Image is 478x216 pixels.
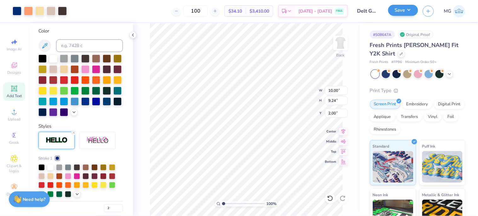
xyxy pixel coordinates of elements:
[388,5,418,16] button: Save
[406,60,437,65] span: Minimum Order: 50 +
[56,39,123,52] input: e.g. 7428 c
[397,112,422,122] div: Transfers
[325,129,337,134] span: Center
[298,8,332,15] span: [DATE] - [DATE]
[370,87,465,94] div: Print Type
[373,191,388,198] span: Neon Ink
[453,5,465,17] img: Michael Galon
[9,140,19,145] span: Greek
[7,93,22,98] span: Add Text
[424,112,442,122] div: Vinyl
[325,160,337,164] span: Bottom
[444,112,458,122] div: Foil
[422,191,459,198] span: Metallic & Glitter Ink
[373,151,413,183] img: Standard
[370,100,400,109] div: Screen Print
[334,37,347,49] img: Back
[46,137,68,144] img: Stroke
[325,149,337,154] span: Top
[373,143,389,149] span: Standard
[370,125,400,134] div: Rhinestones
[7,70,21,75] span: Designs
[3,163,25,173] span: Clipart & logos
[370,60,389,65] span: Fresh Prints
[337,52,345,58] div: Back
[422,151,463,183] img: Puff Ink
[398,31,434,38] div: Original Proof
[38,155,52,161] span: Stroke 1
[183,5,208,17] input: – –
[444,5,465,17] a: MG
[325,139,337,144] span: Middle
[370,112,395,122] div: Applique
[250,8,269,15] span: $3,410.00
[8,117,20,122] span: Upload
[353,5,383,17] input: Untitled Design
[336,9,343,13] span: FREE
[7,192,22,197] span: Decorate
[370,41,459,57] span: Fresh Prints [PERSON_NAME] Fit Y2K Shirt
[422,143,435,149] span: Puff Ink
[228,8,242,15] span: $34.10
[87,137,109,144] img: Shadow
[434,100,465,109] div: Digital Print
[7,47,22,52] span: Image AI
[38,27,123,35] div: Color
[370,31,395,38] div: # 508647A
[23,196,46,202] strong: Need help?
[266,201,276,207] span: 100 %
[38,123,123,130] div: Styles
[392,60,402,65] span: # FP96
[402,100,432,109] div: Embroidery
[444,8,452,15] span: MG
